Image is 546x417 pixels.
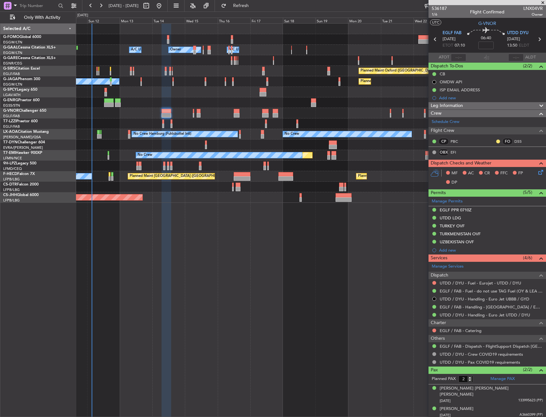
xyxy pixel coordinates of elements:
[3,82,22,87] a: EGGW/LTN
[7,12,69,23] button: Only With Activity
[3,88,17,92] span: G-SPCY
[87,18,120,23] div: Sun 12
[443,36,456,42] span: [DATE]
[523,63,532,69] span: (2/2)
[432,198,463,205] a: Manage Permits
[432,263,464,270] a: Manage Services
[490,376,515,382] a: Manage PAX
[523,254,532,261] span: (4/6)
[3,151,42,155] a: T7-EMIHawker 900XP
[523,12,543,17] span: Owner
[440,352,523,357] a: UTDD / DYU - Crew COVID19 requirements
[3,93,20,97] a: LGAV/ATH
[468,170,474,177] span: AC
[440,360,520,365] a: UTDD / DYU - Pax COVID19 requirements
[440,239,474,245] div: UZBEKISTAN OVF
[358,171,459,181] div: Planned Maint [GEOGRAPHIC_DATA] ([GEOGRAPHIC_DATA])
[519,42,529,49] span: ELDT
[218,1,256,11] button: Refresh
[440,79,462,85] div: OMDW API
[185,18,217,23] div: Wed 15
[430,19,441,25] button: UTC
[77,13,88,18] div: [DATE]
[440,280,521,286] a: UTDD / DYU - Fuel - Eurojet - UTDD / DYU
[170,45,181,55] div: Owner
[3,187,20,192] a: LFPB/LBG
[218,18,250,23] div: Thu 16
[451,139,465,144] a: PBC
[228,4,254,8] span: Refresh
[451,170,458,177] span: MF
[440,328,482,333] a: EGLF / FAB - Catering
[470,9,504,15] div: Flight Confirmed
[440,385,543,398] div: [PERSON_NAME] [PERSON_NAME] [PERSON_NAME]
[438,149,449,156] div: OBX
[3,67,15,71] span: G-SIRS
[432,12,447,17] span: 1/6
[3,172,17,176] span: F-HECD
[3,183,17,186] span: CS-DTR
[19,1,56,11] input: Trip Number
[514,139,529,144] a: DSS
[3,198,20,203] a: LFPB/LBG
[440,296,529,302] a: UTDD / DYU - Handling - Euro Jet UBBB / GYD
[381,18,413,23] div: Tue 21
[3,140,18,144] span: T7-DYN
[3,109,46,113] a: G-VNORChallenger 650
[3,162,36,165] a: 9H-LPZLegacy 500
[3,98,40,102] a: G-ENRGPraetor 600
[3,114,20,118] a: EGLF/FAB
[3,88,37,92] a: G-SPCYLegacy 650
[507,36,520,42] span: [DATE]
[507,42,517,49] span: 13:50
[431,189,446,197] span: Permits
[3,119,16,123] span: T7-LZZI
[440,406,474,412] div: [PERSON_NAME]
[440,344,543,349] a: EGLF / FAB - Dispatch - FlightSupport Dispatch [GEOGRAPHIC_DATA]
[3,109,19,113] span: G-VNOR
[518,398,543,403] span: 133995623 (PP)
[109,3,139,9] span: [DATE] - [DATE]
[3,124,20,129] a: EGLF/FAB
[432,5,447,12] span: 536187
[3,40,22,45] a: EGGW/LTN
[3,46,18,49] span: G-GAAL
[133,129,191,139] div: No Crew Hamburg (Fuhlsbuttel Intl)
[3,98,18,102] span: G-ENRG
[315,18,348,23] div: Sun 19
[360,66,436,76] div: Planned Maint Oxford ([GEOGRAPHIC_DATA])
[3,61,22,66] a: EGNR/CEG
[518,170,523,177] span: FP
[3,50,22,55] a: EGGW/LTN
[413,18,446,23] div: Wed 22
[431,272,448,279] span: Dispatch
[440,304,543,310] a: EGLF / FAB - Handling - [GEOGRAPHIC_DATA] / EGLF / FAB
[431,335,445,342] span: Others
[451,54,466,61] input: --:--
[440,398,451,403] span: [DATE]
[3,166,22,171] a: LFMD/CEQ
[478,20,496,27] span: G-VNOR
[523,366,532,373] span: (2/2)
[431,110,442,117] span: Crew
[3,46,56,49] a: G-GAALCessna Citation XLS+
[17,15,67,20] span: Only With Activity
[443,42,453,49] span: ETOT
[451,179,457,186] span: DP
[3,156,22,161] a: LFMN/NCE
[484,170,490,177] span: CR
[431,319,446,327] span: Charter
[431,254,447,262] span: Services
[431,63,463,70] span: Dispatch To-Dos
[120,18,152,23] div: Mon 13
[138,150,152,160] div: No Crew
[250,18,283,23] div: Fri 17
[3,119,38,123] a: T7-LZZIPraetor 600
[440,87,480,93] div: ISP EMAIL ADDRESS
[523,5,543,12] span: LNX04VR
[3,35,19,39] span: G-FOMO
[507,30,528,36] span: UTDD DYU
[348,18,381,23] div: Mon 20
[440,215,461,221] div: UTDD LDG
[431,367,438,374] span: Pax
